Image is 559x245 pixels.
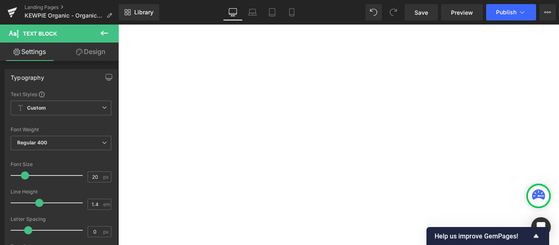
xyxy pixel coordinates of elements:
span: em [103,202,110,207]
button: Publish [486,4,536,20]
a: Design [61,43,120,61]
div: Font Weight [11,127,111,133]
div: Font Size [11,162,111,167]
button: More [539,4,556,20]
b: Custom [27,105,46,112]
a: Preview [441,4,483,20]
a: Landing Pages [25,4,119,11]
a: New Library [119,4,159,20]
a: Tablet [262,4,282,20]
span: KEWPIE Organic - Organic Japanese Mayonnaise - Umami Flavor [25,12,103,19]
span: Library [134,9,153,16]
div: Open Intercom Messenger [531,217,551,237]
b: Regular 400 [17,139,47,146]
div: Letter Spacing [11,216,111,222]
span: Save [415,8,428,17]
div: Text Styles [11,91,111,97]
iframe: To enrich screen reader interactions, please activate Accessibility in Grammarly extension settings [118,25,559,245]
button: Undo [365,4,382,20]
span: px [103,229,110,234]
span: Help us improve GemPages! [435,232,531,240]
div: Line Height [11,189,111,195]
a: Laptop [243,4,262,20]
button: Redo [385,4,401,20]
a: Mobile [282,4,302,20]
span: px [103,174,110,180]
span: Text Block [23,30,57,37]
button: Show survey - Help us improve GemPages! [435,231,541,241]
span: Preview [451,8,473,17]
span: Publish [496,9,516,16]
a: Desktop [223,4,243,20]
div: Typography [11,70,44,81]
